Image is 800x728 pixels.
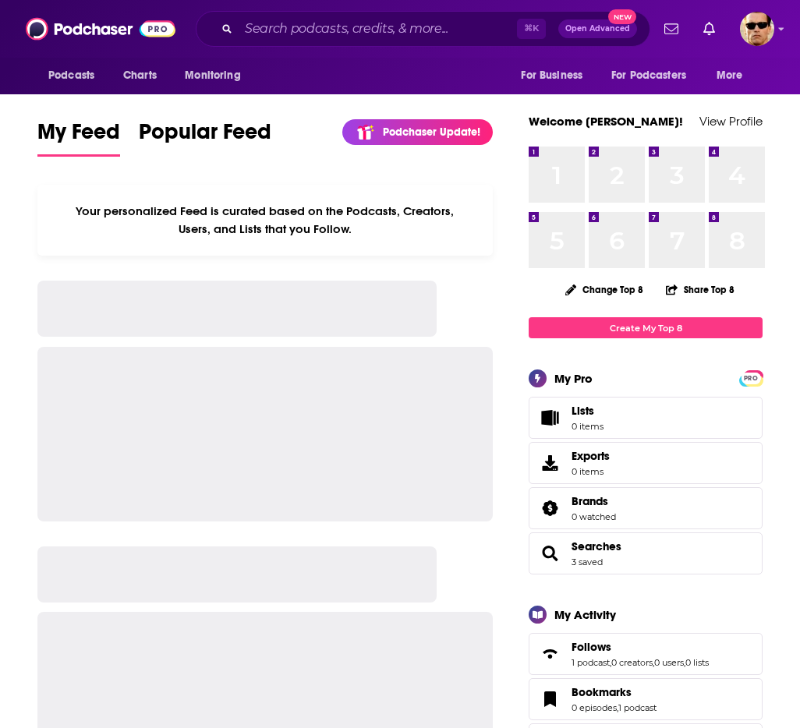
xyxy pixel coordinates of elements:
span: Lists [572,404,604,418]
span: Bookmarks [529,678,763,720]
a: 0 watched [572,511,616,522]
span: 0 items [572,466,610,477]
a: PRO [742,372,760,383]
button: open menu [601,61,709,90]
span: Searches [529,532,763,574]
a: Brands [534,497,565,519]
a: My Feed [37,118,120,157]
span: More [717,65,743,87]
span: Logged in as karldevries [740,12,774,46]
input: Search podcasts, credits, & more... [239,16,517,41]
a: Searches [534,542,565,564]
a: 0 creators [611,657,653,668]
span: PRO [742,373,760,384]
span: Charts [123,65,157,87]
a: 0 episodes [572,702,617,713]
span: For Podcasters [611,65,686,87]
span: Lists [572,404,594,418]
a: Show notifications dropdown [658,16,685,42]
a: Popular Feed [139,118,271,157]
a: 3 saved [572,557,603,567]
span: ⌘ K [517,19,546,39]
a: 1 podcast [618,702,657,713]
span: Lists [534,407,565,429]
div: Your personalized Feed is curated based on the Podcasts, Creators, Users, and Lists that you Follow. [37,185,493,256]
span: New [608,9,636,24]
img: Podchaser - Follow, Share and Rate Podcasts [26,14,175,44]
a: Bookmarks [534,688,565,710]
a: Exports [529,442,763,484]
button: open menu [510,61,602,90]
p: Podchaser Update! [383,125,480,139]
span: Monitoring [185,65,240,87]
a: Lists [529,397,763,439]
img: User Profile [740,12,774,46]
span: Podcasts [48,65,94,87]
div: Search podcasts, credits, & more... [196,11,650,47]
a: Searches [572,539,621,553]
a: Follows [534,643,565,665]
span: My Feed [37,118,120,154]
a: 0 users [654,657,684,668]
a: Welcome [PERSON_NAME]! [529,114,683,129]
span: Exports [572,449,610,463]
button: Share Top 8 [665,274,735,305]
button: open menu [37,61,115,90]
a: 0 lists [685,657,709,668]
span: , [653,657,654,668]
span: For Business [521,65,582,87]
a: Bookmarks [572,685,657,699]
span: Follows [529,633,763,675]
a: Charts [113,61,166,90]
a: View Profile [699,114,763,129]
span: , [684,657,685,668]
span: , [610,657,611,668]
button: Show profile menu [740,12,774,46]
span: Bookmarks [572,685,632,699]
a: Brands [572,494,616,508]
span: , [617,702,618,713]
span: Brands [572,494,608,508]
button: open menu [174,61,260,90]
span: Follows [572,640,611,654]
span: Brands [529,487,763,529]
span: Exports [534,452,565,474]
button: Change Top 8 [556,280,653,299]
a: Show notifications dropdown [697,16,721,42]
span: 0 items [572,421,604,432]
div: My Activity [554,607,616,622]
div: My Pro [554,371,593,386]
span: Popular Feed [139,118,271,154]
a: 1 podcast [572,657,610,668]
a: Create My Top 8 [529,317,763,338]
a: Follows [572,640,709,654]
button: Open AdvancedNew [558,19,637,38]
span: Open Advanced [565,25,630,33]
button: open menu [706,61,763,90]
